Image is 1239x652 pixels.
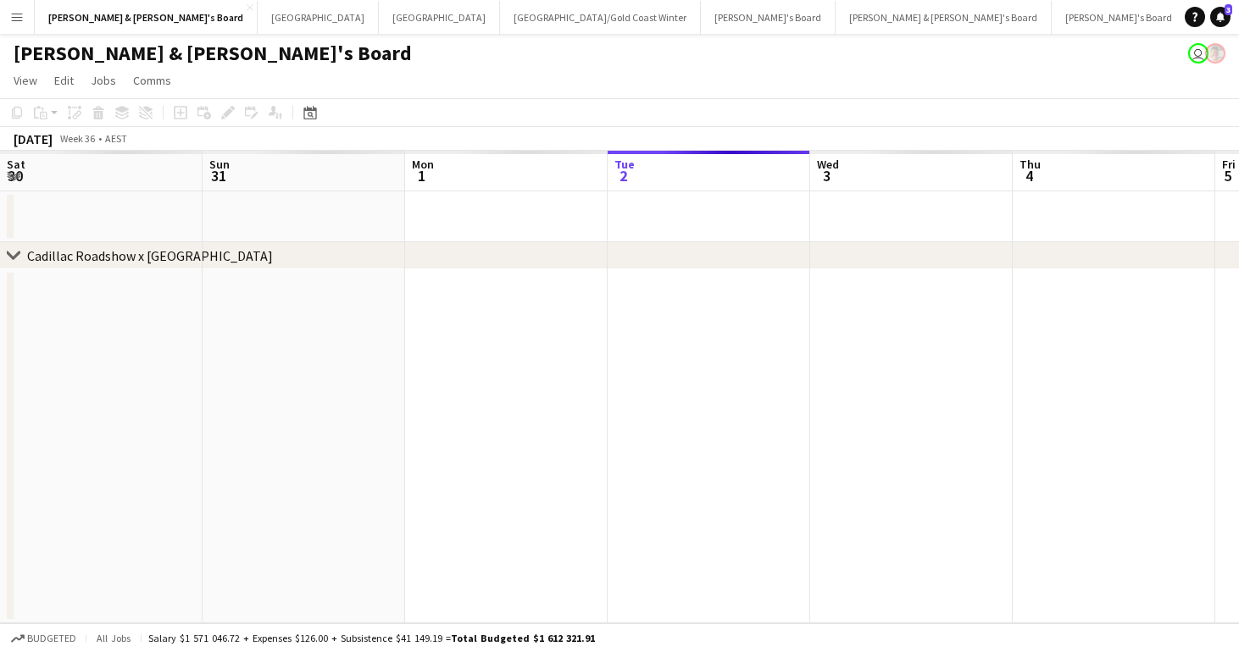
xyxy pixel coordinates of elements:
[14,130,53,147] div: [DATE]
[612,166,635,185] span: 2
[126,69,178,91] a: Comms
[1210,7,1231,27] a: 3
[1017,166,1041,185] span: 4
[105,132,127,145] div: AEST
[209,157,230,172] span: Sun
[1020,157,1041,172] span: Thu
[1222,157,1236,172] span: Fri
[4,166,25,185] span: 30
[27,633,76,644] span: Budgeted
[84,69,123,91] a: Jobs
[7,157,25,172] span: Sat
[379,1,500,34] button: [GEOGRAPHIC_DATA]
[91,73,116,88] span: Jobs
[35,1,258,34] button: [PERSON_NAME] & [PERSON_NAME]'s Board
[1225,4,1232,15] span: 3
[409,166,434,185] span: 1
[451,632,595,644] span: Total Budgeted $1 612 321.91
[1188,43,1208,64] app-user-avatar: James Millard
[836,1,1052,34] button: [PERSON_NAME] & [PERSON_NAME]'s Board
[27,247,273,264] div: Cadillac Roadshow x [GEOGRAPHIC_DATA]
[614,157,635,172] span: Tue
[14,41,412,66] h1: [PERSON_NAME] & [PERSON_NAME]'s Board
[148,632,595,644] div: Salary $1 571 046.72 + Expenses $126.00 + Subsistence $41 149.19 =
[47,69,81,91] a: Edit
[93,632,134,644] span: All jobs
[133,73,171,88] span: Comms
[814,166,839,185] span: 3
[7,69,44,91] a: View
[207,166,230,185] span: 31
[1220,166,1236,185] span: 5
[1052,1,1186,34] button: [PERSON_NAME]'s Board
[817,157,839,172] span: Wed
[701,1,836,34] button: [PERSON_NAME]'s Board
[8,629,79,648] button: Budgeted
[412,157,434,172] span: Mon
[54,73,74,88] span: Edit
[258,1,379,34] button: [GEOGRAPHIC_DATA]
[1205,43,1225,64] app-user-avatar: Victoria Hunt
[500,1,701,34] button: [GEOGRAPHIC_DATA]/Gold Coast Winter
[14,73,37,88] span: View
[56,132,98,145] span: Week 36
